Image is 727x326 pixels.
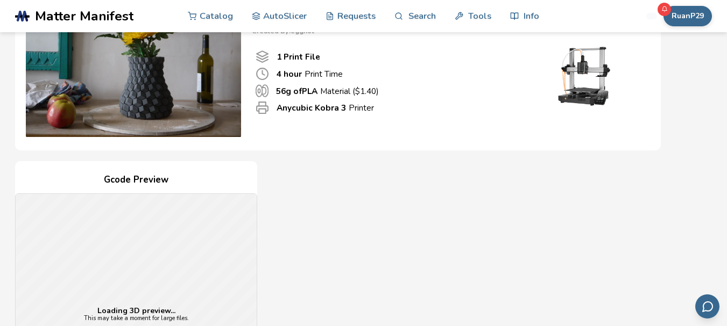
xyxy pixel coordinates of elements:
[256,50,269,63] span: Number Of Print files
[276,85,317,97] b: 56 g of PLA
[256,84,269,97] span: Material Used
[277,102,374,113] p: Printer
[277,102,346,113] b: Anycubic Kobra 3
[664,6,712,26] button: RuanP29
[15,172,257,189] h4: Gcode Preview
[84,315,189,322] p: This may take a moment for large files.
[256,67,269,81] span: Print Time
[277,51,320,62] b: 1 Print File
[277,68,343,79] p: Print Time
[35,9,133,24] span: Matter Manifest
[532,35,639,115] img: Printer
[277,68,302,79] b: 4 hour
[695,294,719,318] button: Send feedback via email
[276,85,379,97] p: Material ($ 1.40 )
[256,101,269,114] span: Printer
[84,307,189,315] p: Loading 3D preview...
